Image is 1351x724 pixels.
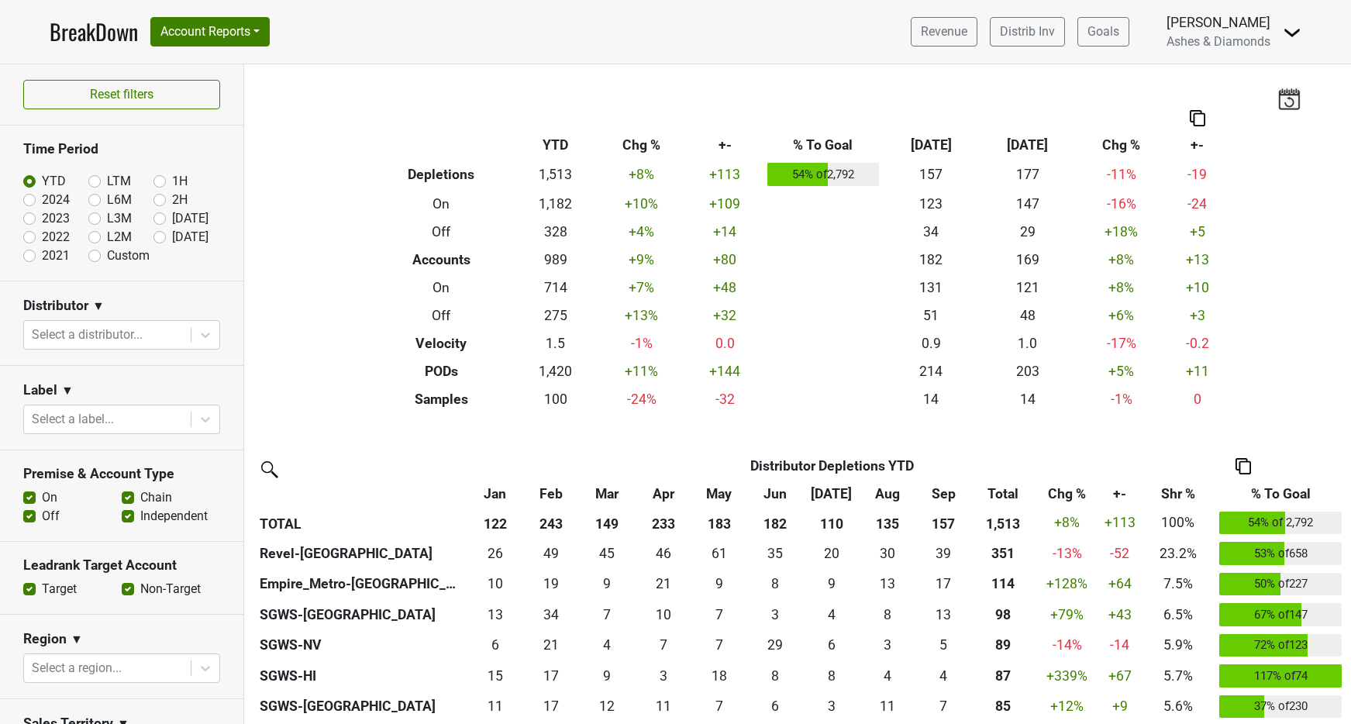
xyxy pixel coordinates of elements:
span: Ashes & Diamonds [1167,34,1270,49]
div: 8 [807,666,856,686]
th: 110 [803,508,859,539]
td: 3 [860,630,915,661]
th: Aug: activate to sort column ascending [860,480,915,508]
td: 17.415 [523,691,579,722]
td: -24 % [596,385,687,413]
td: 49.083 [523,538,579,569]
td: +3 [1167,302,1228,329]
div: 13 [863,574,912,594]
div: 4 [807,605,856,625]
th: On [367,274,515,302]
div: 85 [975,696,1032,716]
td: 7.751 [860,599,915,630]
td: 5.7% [1141,660,1215,691]
td: 17.333 [523,660,579,691]
div: 13 [470,605,519,625]
td: 3.25 [747,599,803,630]
th: Jun: activate to sort column ascending [747,480,803,508]
div: 9 [694,574,743,594]
div: +64 [1103,574,1137,594]
td: 61.334 [691,538,747,569]
td: 6.417 [467,630,522,661]
th: Accounts [367,246,515,274]
div: +67 [1103,666,1137,686]
td: 1.0 [980,329,1077,357]
div: +43 [1103,605,1137,625]
td: -13 % [1035,538,1098,569]
th: 183 [691,508,747,539]
label: L2M [107,228,132,247]
td: 10.998 [635,691,691,722]
th: SGWS-[GEOGRAPHIC_DATA] [256,599,467,630]
div: 30 [863,543,912,564]
span: +8% [1054,515,1080,530]
td: 4.248 [803,599,859,630]
td: +128 % [1035,569,1098,600]
div: 35 [751,543,800,564]
td: 38.667 [915,538,971,569]
td: 2.5 [803,691,859,722]
a: Revenue [911,17,977,47]
th: 350.501 [971,538,1035,569]
td: +12 % [1035,691,1098,722]
td: 5.582 [747,691,803,722]
div: 9 [583,666,632,686]
th: Feb: activate to sort column ascending [523,480,579,508]
div: 17 [527,666,576,686]
td: 1,182 [515,190,596,218]
td: +9 % [596,246,687,274]
td: 34 [883,218,980,246]
th: 243 [523,508,579,539]
td: 7.417 [915,691,971,722]
td: 147 [980,190,1077,218]
th: Jul: activate to sort column ascending [803,480,859,508]
td: 10.251 [635,599,691,630]
th: +-: activate to sort column ascending [1099,480,1141,508]
td: 328 [515,218,596,246]
div: 26 [470,543,519,564]
div: 17 [919,574,968,594]
th: Velocity [367,329,515,357]
div: 8 [863,605,912,625]
div: 3 [807,696,856,716]
td: +144 [687,357,763,385]
div: 13 [919,605,968,625]
td: 8 [747,660,803,691]
div: 89 [975,635,1032,655]
td: 1,513 [515,159,596,190]
td: 203 [980,357,1077,385]
td: 21 [635,569,691,600]
td: +8 % [1076,274,1167,302]
td: 123 [883,190,980,218]
div: 98 [975,605,1032,625]
div: 3 [639,666,688,686]
h3: Leadrank Target Account [23,557,220,574]
th: Apr: activate to sort column ascending [635,480,691,508]
th: 122 [467,508,522,539]
div: 21 [527,635,576,655]
div: 18 [694,666,743,686]
label: 2024 [42,191,70,209]
div: 11 [639,696,688,716]
td: 29.5 [860,538,915,569]
td: 20.25 [803,538,859,569]
img: Copy to clipboard [1190,110,1205,126]
td: 5 [915,630,971,661]
span: ▼ [92,297,105,315]
td: +10 [1167,274,1228,302]
th: &nbsp;: activate to sort column ascending [256,480,467,508]
div: 7 [694,605,743,625]
div: 7 [694,635,743,655]
th: Sep: activate to sort column ascending [915,480,971,508]
label: 2H [172,191,188,209]
th: TOTAL [256,508,467,539]
div: -14 [1103,635,1137,655]
td: 45 [579,538,635,569]
td: 23.2% [1141,538,1215,569]
th: Off [367,218,515,246]
div: 87 [975,666,1032,686]
th: 233 [635,508,691,539]
td: 14 [980,385,1077,413]
h3: Region [23,631,67,647]
th: +- [1167,131,1228,159]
